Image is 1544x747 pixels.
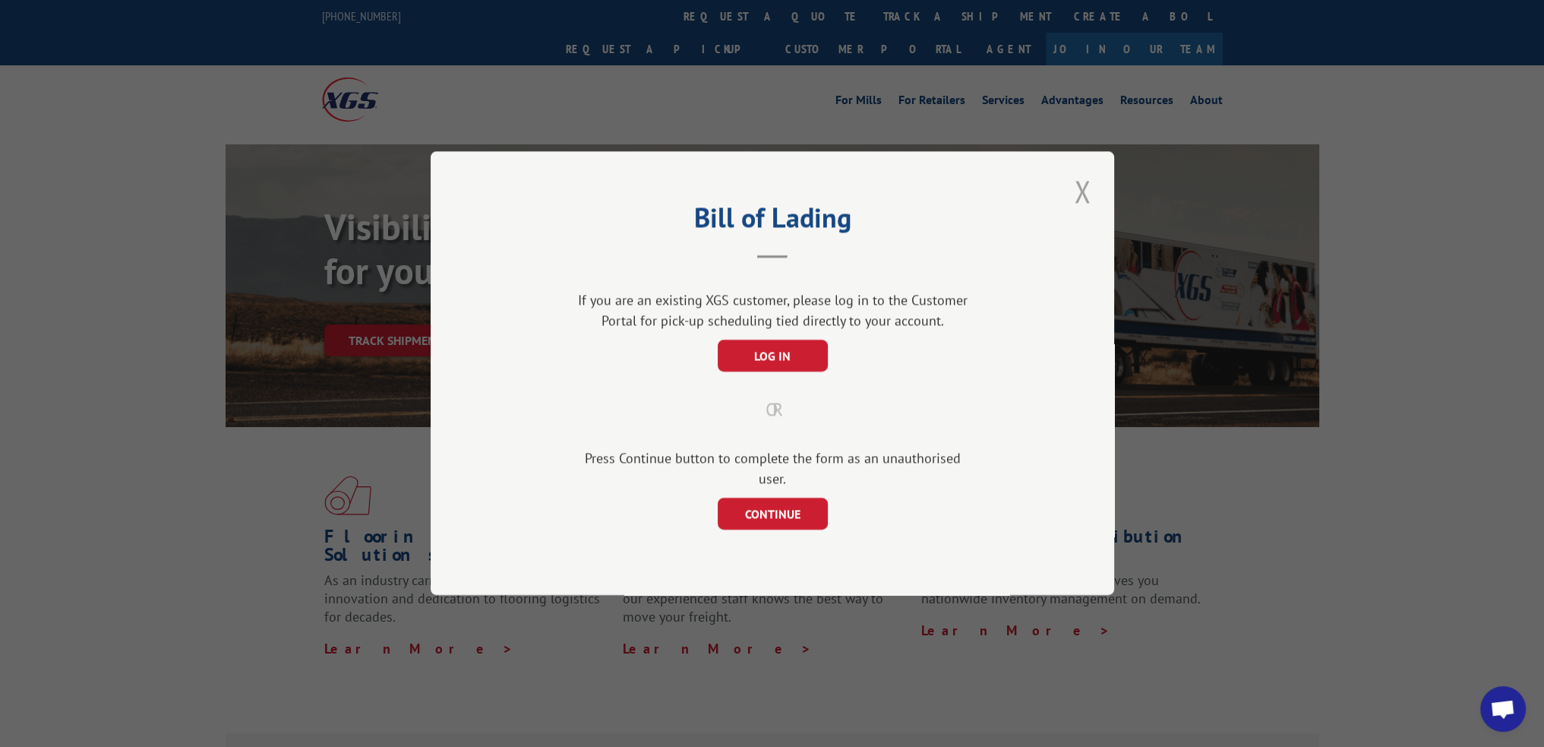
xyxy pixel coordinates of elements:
a: LOG IN [717,350,827,364]
button: Close modal [1069,170,1095,212]
div: OR [507,397,1038,424]
button: LOG IN [717,340,827,372]
h2: Bill of Lading [507,207,1038,236]
div: If you are an existing XGS customer, please log in to the Customer Portal for pick-up scheduling ... [571,290,974,331]
button: CONTINUE [717,499,827,530]
a: Open chat [1480,686,1526,732]
div: Press Continue button to complete the form as an unauthorised user. [571,448,974,489]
